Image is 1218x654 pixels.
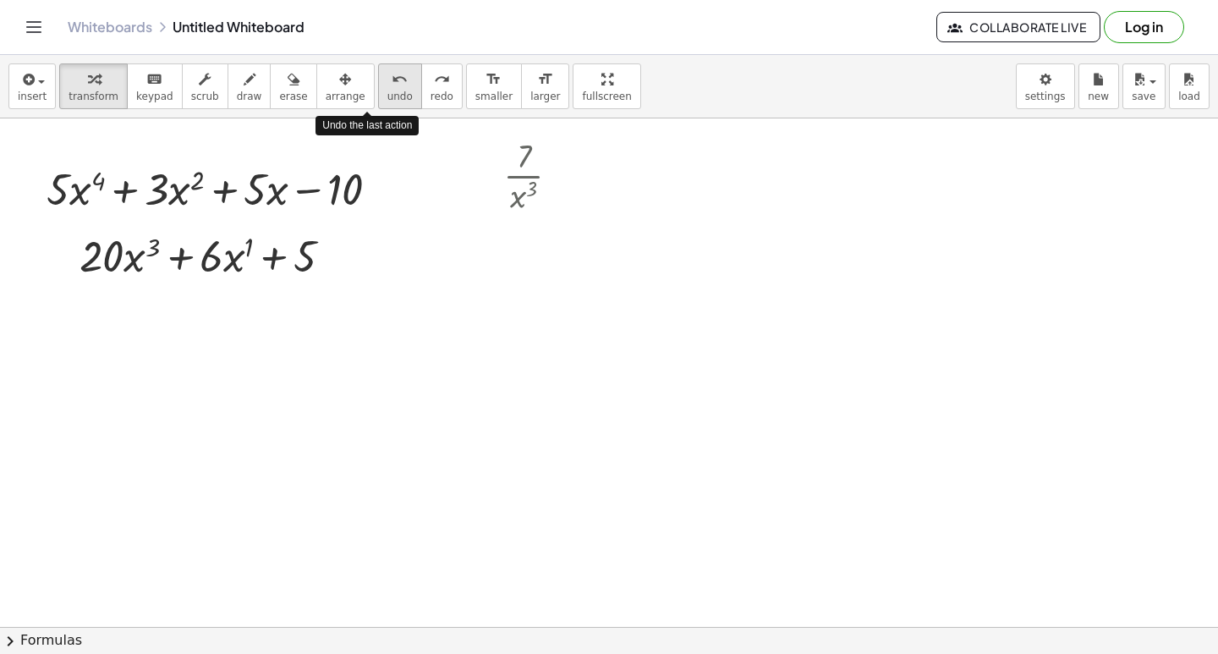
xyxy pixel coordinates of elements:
[387,91,413,102] span: undo
[1169,63,1210,109] button: load
[8,63,56,109] button: insert
[1088,91,1109,102] span: new
[18,91,47,102] span: insert
[486,69,502,90] i: format_size
[315,116,419,135] div: Undo the last action
[316,63,375,109] button: arrange
[951,19,1086,35] span: Collaborate Live
[68,19,152,36] a: Whiteboards
[1104,11,1184,43] button: Log in
[136,91,173,102] span: keypad
[537,69,553,90] i: format_size
[1122,63,1166,109] button: save
[326,91,365,102] span: arrange
[573,63,640,109] button: fullscreen
[582,91,631,102] span: fullscreen
[521,63,569,109] button: format_sizelarger
[182,63,228,109] button: scrub
[1078,63,1119,109] button: new
[270,63,316,109] button: erase
[191,91,219,102] span: scrub
[59,63,128,109] button: transform
[392,69,408,90] i: undo
[127,63,183,109] button: keyboardkeypad
[20,14,47,41] button: Toggle navigation
[434,69,450,90] i: redo
[237,91,262,102] span: draw
[1025,91,1066,102] span: settings
[1016,63,1075,109] button: settings
[431,91,453,102] span: redo
[378,63,422,109] button: undoundo
[530,91,560,102] span: larger
[228,63,272,109] button: draw
[146,69,162,90] i: keyboard
[1132,91,1155,102] span: save
[421,63,463,109] button: redoredo
[1178,91,1200,102] span: load
[936,12,1100,42] button: Collaborate Live
[69,91,118,102] span: transform
[475,91,513,102] span: smaller
[279,91,307,102] span: erase
[466,63,522,109] button: format_sizesmaller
